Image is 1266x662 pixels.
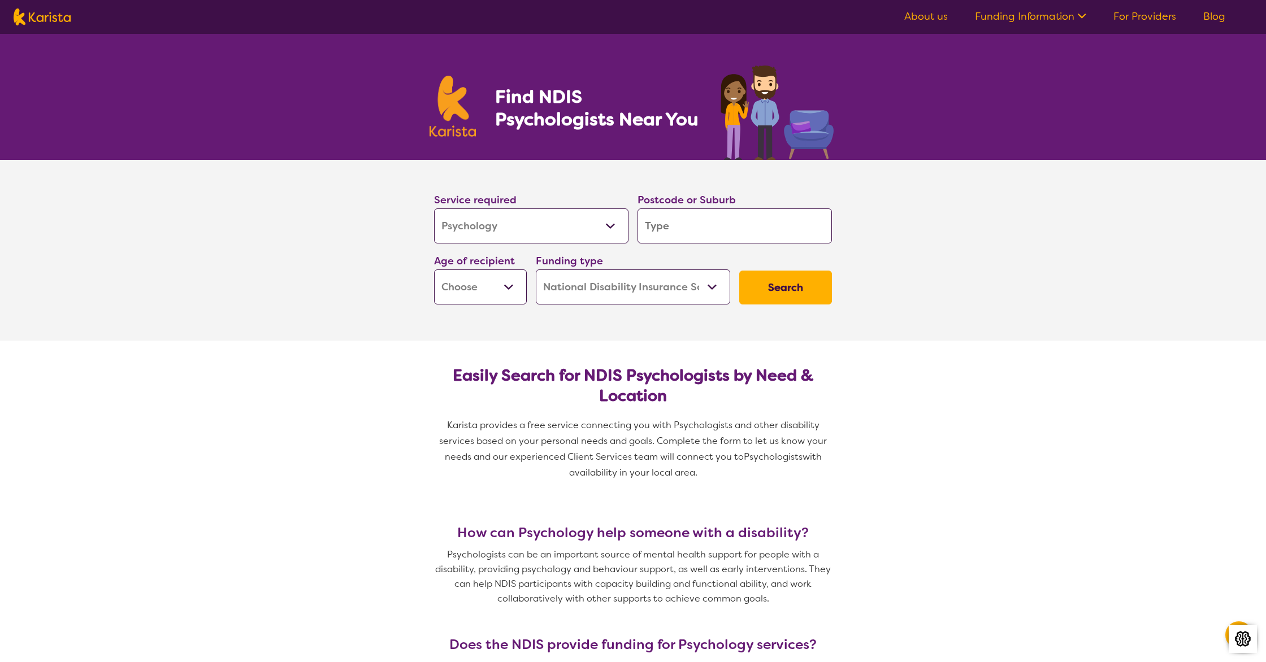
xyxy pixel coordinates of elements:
[717,61,836,160] img: psychology
[1203,10,1225,23] a: Blog
[1113,10,1176,23] a: For Providers
[638,208,832,243] input: Type
[975,10,1086,23] a: Funding Information
[14,8,71,25] img: Karista logo
[536,254,603,268] label: Funding type
[495,85,704,130] h1: Find NDIS Psychologists Near You
[904,10,948,23] a: About us
[638,193,736,207] label: Postcode or Suburb
[739,271,832,304] button: Search
[430,547,836,606] p: Psychologists can be an important source of mental health support for people with a disability, p...
[434,254,515,268] label: Age of recipient
[430,525,836,541] h3: How can Psychology help someone with a disability?
[443,365,823,406] h2: Easily Search for NDIS Psychologists by Need & Location
[439,419,829,463] span: Karista provides a free service connecting you with Psychologists and other disability services b...
[430,76,476,137] img: Karista logo
[744,451,803,463] span: Psychologists
[434,193,517,207] label: Service required
[430,637,836,652] h3: Does the NDIS provide funding for Psychology services?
